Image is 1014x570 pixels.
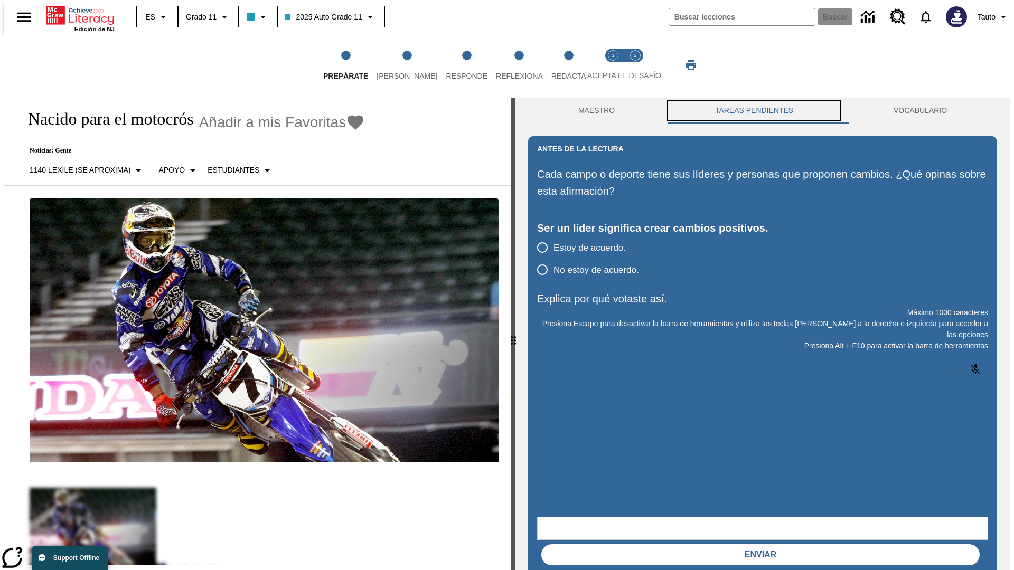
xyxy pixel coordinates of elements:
[8,2,40,33] button: Abrir el menú lateral
[537,220,988,236] div: Ser un líder significa crear cambios positivos.
[17,109,194,129] h1: Nacido para el motocrós
[30,165,130,176] p: 1140 Lexile (Se aproxima)
[323,72,368,80] span: Prepárate
[884,3,912,31] a: Centro de recursos, Se abrirá en una pestaña nueva.
[158,165,185,176] p: Apoyo
[963,357,988,382] button: Haga clic para activar la función de reconocimiento de voz
[587,71,661,80] span: ACEPTA EL DESAFÍO
[973,7,1014,26] button: Perfil/Configuración
[598,36,628,94] button: Acepta el desafío lee step 1 of 2
[182,7,235,26] button: Grado: Grado 11, Elige un grado
[4,8,154,18] body: Explica por qué votaste así. Máximo 1000 caracteres Presiona Alt + F10 para activar la barra de h...
[154,161,203,180] button: Tipo de apoyo, Apoyo
[377,72,437,80] span: [PERSON_NAME]
[199,113,365,131] button: Añadir a mis Favoritas - Nacido para el motocrós
[978,12,996,23] span: Tauto
[46,4,115,32] div: Portada
[528,98,665,123] button: Maestro
[528,98,997,123] div: Instructional Panel Tabs
[4,98,511,565] div: reading
[53,554,99,562] span: Support Offline
[17,147,365,155] p: Noticias: Gente
[537,236,647,281] div: poll
[612,53,614,58] text: 1
[368,36,446,94] button: Lee step 2 of 5
[669,8,815,25] input: Buscar campo
[145,12,155,23] span: ES
[537,166,988,199] p: Cada campo o deporte tiene sus líderes y personas que proponen cambios. ¿Qué opinas sobre esta af...
[946,6,967,27] img: Avatar
[515,98,1010,570] div: activity
[537,340,988,351] p: Presiona Alt + F10 para activar la barra de herramientas
[208,165,259,176] p: Estudiantes
[32,546,108,570] button: Support Offline
[199,114,346,131] span: Añadir a mis Favoritas
[496,72,543,80] span: Reflexiona
[281,7,380,26] button: Clase: 2025 Auto Grade 11, Selecciona una clase
[537,290,988,307] p: Explica por qué votaste así.
[537,307,988,318] p: Máximo 1000 caracteres
[940,3,973,31] button: Escoja un nuevo avatar
[285,12,362,23] span: 2025 Auto Grade 11
[25,161,149,180] button: Seleccione Lexile, 1140 Lexile (Se aproxima)
[912,3,940,31] a: Notificaciones
[543,36,595,94] button: Redacta step 5 of 5
[186,12,217,23] span: Grado 11
[437,36,496,94] button: Responde step 3 of 5
[665,98,843,123] button: TAREAS PENDIENTES
[541,544,980,565] button: Enviar
[446,72,487,80] span: Responde
[537,143,624,155] h2: Antes de la lectura
[553,241,626,255] span: Estoy de acuerdo.
[30,198,499,462] img: El corredor de motocrós James Stewart vuela por los aires en su motocicleta de montaña
[843,98,997,123] button: VOCABULARIO
[511,98,515,570] div: Pulsa la tecla de intro o la barra espaciadora y luego presiona las flechas de derecha e izquierd...
[242,7,274,26] button: El color de la clase es azul claro. Cambiar el color de la clase.
[74,26,115,32] span: Edición de NJ
[487,36,551,94] button: Reflexiona step 4 of 5
[140,7,174,26] button: Lenguaje: ES, Selecciona un idioma
[551,72,586,80] span: Redacta
[620,36,651,94] button: Acepta el desafío contesta step 2 of 2
[855,3,884,32] a: Centro de información
[203,161,278,180] button: Seleccionar estudiante
[553,263,639,277] span: No estoy de acuerdo.
[537,318,988,340] p: Presiona Escape para desactivar la barra de herramientas y utiliza las teclas [PERSON_NAME] a la ...
[315,36,377,94] button: Prepárate step 1 of 5
[634,53,636,58] text: 2
[674,55,708,74] button: Imprimir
